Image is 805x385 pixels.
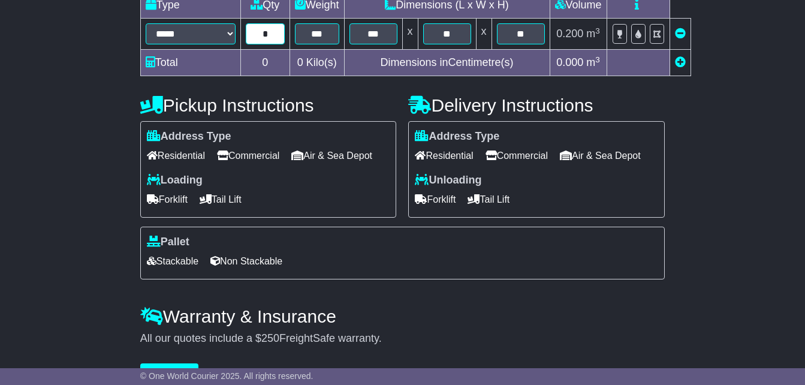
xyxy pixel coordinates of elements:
td: x [476,19,492,50]
a: Remove this item [675,28,686,40]
td: 0 [240,50,290,76]
sup: 3 [595,55,600,64]
label: Pallet [147,236,189,249]
span: Residential [415,146,473,165]
span: Commercial [486,146,548,165]
span: Stackable [147,252,198,270]
span: 0.200 [556,28,583,40]
span: m [586,56,600,68]
label: Address Type [415,130,499,143]
span: Non Stackable [210,252,282,270]
span: m [586,28,600,40]
td: Total [140,50,240,76]
span: Commercial [217,146,279,165]
label: Unloading [415,174,481,187]
span: Air & Sea Depot [560,146,641,165]
span: © One World Courier 2025. All rights reserved. [140,371,313,381]
span: 0 [297,56,303,68]
td: Kilo(s) [290,50,344,76]
span: 250 [261,332,279,344]
div: All our quotes include a $ FreightSafe warranty. [140,332,665,345]
span: Tail Lift [468,190,509,209]
span: Forklift [415,190,456,209]
h4: Delivery Instructions [408,95,665,115]
h4: Pickup Instructions [140,95,397,115]
span: 0.000 [556,56,583,68]
sup: 3 [595,26,600,35]
label: Address Type [147,130,231,143]
h4: Warranty & Insurance [140,306,665,326]
label: Loading [147,174,203,187]
span: Air & Sea Depot [291,146,372,165]
button: Get Quotes [140,363,199,384]
span: Tail Lift [200,190,242,209]
span: Residential [147,146,205,165]
td: Dimensions in Centimetre(s) [344,50,550,76]
td: x [402,19,418,50]
span: Forklift [147,190,188,209]
a: Add new item [675,56,686,68]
